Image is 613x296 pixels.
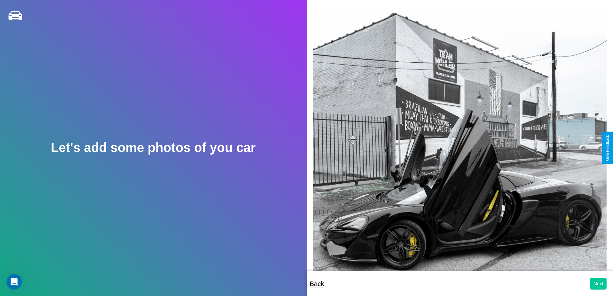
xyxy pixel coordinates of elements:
[313,6,607,283] img: posted
[605,135,610,161] div: Give Feedback
[590,278,607,290] button: Next
[51,140,255,155] h2: Let's add some photos of you car
[310,278,324,290] p: Back
[6,274,22,290] iframe: Intercom live chat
